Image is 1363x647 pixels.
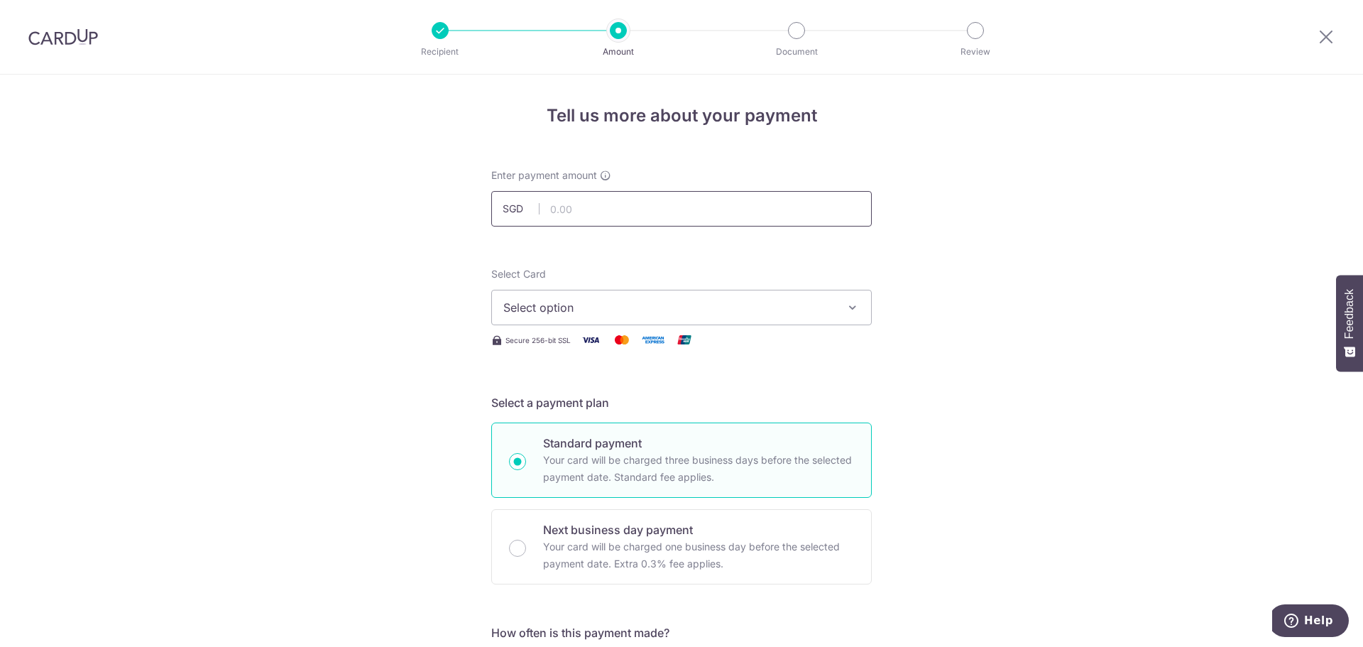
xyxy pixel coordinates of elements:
span: SGD [503,202,540,216]
h4: Tell us more about your payment [491,103,872,129]
img: Union Pay [670,331,699,349]
p: Your card will be charged one business day before the selected payment date. Extra 0.3% fee applies. [543,538,854,572]
iframe: Opens a widget where you can find more information [1272,604,1349,640]
button: Select option [491,290,872,325]
h5: Select a payment plan [491,394,872,411]
img: American Express [639,331,667,349]
button: Feedback - Show survey [1336,275,1363,371]
p: Next business day payment [543,521,854,538]
span: translation missing: en.payables.payment_networks.credit_card.summary.labels.select_card [491,268,546,280]
img: CardUp [28,28,98,45]
h5: How often is this payment made? [491,624,872,641]
span: Select option [503,299,834,316]
p: Review [923,45,1028,59]
p: Standard payment [543,435,854,452]
span: Secure 256-bit SSL [505,335,571,346]
p: Document [744,45,849,59]
p: Your card will be charged three business days before the selected payment date. Standard fee appl... [543,452,854,486]
p: Recipient [388,45,493,59]
img: Mastercard [608,331,636,349]
input: 0.00 [491,191,872,227]
span: Enter payment amount [491,168,597,183]
img: Visa [576,331,605,349]
p: Amount [566,45,671,59]
span: Feedback [1343,289,1356,339]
